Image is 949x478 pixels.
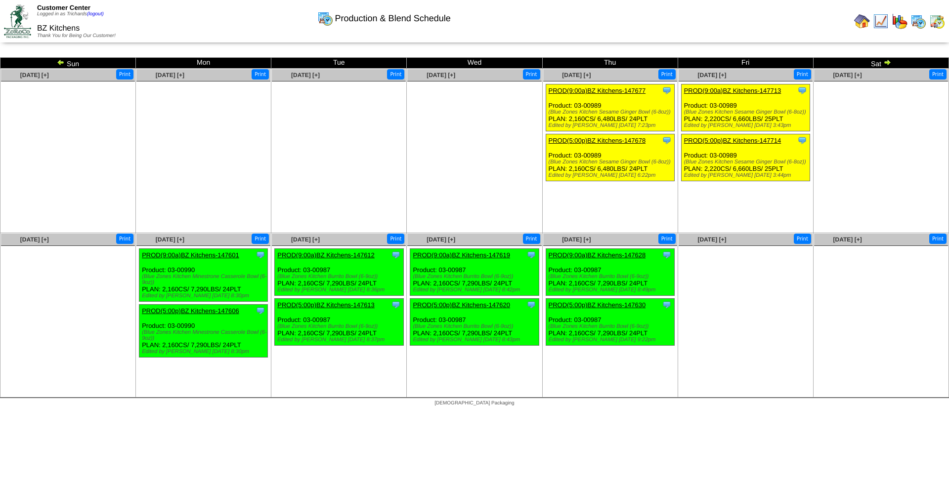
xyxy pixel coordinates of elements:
a: PROD(5:00p)BZ Kitchens-147714 [684,137,781,144]
span: BZ Kitchens [37,24,80,33]
span: Thank You for Being Our Customer! [37,33,116,39]
div: Edited by [PERSON_NAME] [DATE] 8:42pm [413,287,538,293]
button: Print [252,69,269,80]
div: (Blue Zones Kitchen Burrito Bowl (6-9oz)) [277,274,403,279]
button: Print [658,234,676,244]
div: Edited by [PERSON_NAME] [DATE] 8:49pm [549,287,674,293]
img: Tooltip [391,250,401,260]
div: Edited by [PERSON_NAME] [DATE] 8:30pm [142,349,267,355]
img: Tooltip [797,85,807,95]
a: PROD(5:00p)BZ Kitchens-147606 [142,307,239,315]
a: PROD(5:00p)BZ Kitchens-147678 [549,137,646,144]
img: Tooltip [526,300,536,310]
img: home.gif [854,13,870,29]
a: PROD(5:00p)BZ Kitchens-147620 [413,301,510,309]
img: ZoRoCo_Logo(Green%26Foil)%20jpg.webp [4,4,31,38]
div: (Blue Zones Kitchen Burrito Bowl (6-9oz)) [549,323,674,329]
a: PROD(9:00a)BZ Kitchens-147677 [549,87,646,94]
span: [DATE] [+] [697,236,726,243]
a: [DATE] [+] [156,236,184,243]
a: PROD(9:00a)BZ Kitchens-147628 [549,251,646,259]
a: PROD(9:00a)BZ Kitchens-147612 [277,251,375,259]
a: PROD(9:00a)BZ Kitchens-147619 [413,251,510,259]
a: PROD(9:00a)BZ Kitchens-147713 [684,87,781,94]
img: calendarprod.gif [910,13,926,29]
span: Logged in as Trichards [37,11,104,17]
td: Thu [542,58,678,69]
div: Product: 03-00987 PLAN: 2,160CS / 7,290LBS / 24PLT [410,249,539,296]
a: [DATE] [+] [291,236,320,243]
img: calendarinout.gif [929,13,945,29]
img: Tooltip [662,250,672,260]
button: Print [929,234,947,244]
div: Edited by [PERSON_NAME] [DATE] 6:22pm [549,172,674,178]
div: Product: 03-00989 PLAN: 2,220CS / 6,660LBS / 25PLT [681,134,810,181]
div: Product: 03-00987 PLAN: 2,160CS / 7,290LBS / 24PLT [546,299,674,346]
img: line_graph.gif [873,13,889,29]
div: Edited by [PERSON_NAME] [DATE] 3:44pm [684,172,810,178]
img: graph.gif [892,13,907,29]
a: [DATE] [+] [20,236,49,243]
img: Tooltip [391,300,401,310]
img: Tooltip [662,85,672,95]
div: Edited by [PERSON_NAME] [DATE] 8:37pm [277,337,403,343]
span: [DATE] [+] [20,72,49,79]
img: Tooltip [526,250,536,260]
button: Print [658,69,676,80]
img: Tooltip [662,300,672,310]
span: [DEMOGRAPHIC_DATA] Packaging [434,400,514,406]
div: Product: 03-00987 PLAN: 2,160CS / 7,290LBS / 24PLT [275,249,403,296]
a: PROD(5:00p)BZ Kitchens-147613 [277,301,375,309]
div: Product: 03-00989 PLAN: 2,220CS / 6,660LBS / 25PLT [681,84,810,131]
div: Product: 03-00987 PLAN: 2,160CS / 7,290LBS / 24PLT [275,299,403,346]
td: Sun [0,58,136,69]
a: [DATE] [+] [833,236,862,243]
img: Tooltip [662,135,672,145]
a: [DATE] [+] [562,236,591,243]
a: [DATE] [+] [427,236,455,243]
div: (Blue Zones Kitchen Sesame Ginger Bowl (6-8oz)) [549,159,674,165]
a: [DATE] [+] [833,72,862,79]
div: (Blue Zones Kitchen Sesame Ginger Bowl (6-8oz)) [684,109,810,115]
div: (Blue Zones Kitchen Burrito Bowl (6-9oz)) [413,274,538,279]
button: Print [929,69,947,80]
button: Print [252,234,269,244]
td: Wed [407,58,542,69]
div: (Blue Zones Kitchen Minestrone Casserole Bowl (6-9oz)) [142,274,267,285]
td: Sat [813,58,949,69]
span: [DATE] [+] [562,72,591,79]
a: [DATE] [+] [156,72,184,79]
a: [DATE] [+] [291,72,320,79]
div: Edited by [PERSON_NAME] [DATE] 8:30pm [142,293,267,299]
button: Print [116,234,133,244]
div: Edited by [PERSON_NAME] [DATE] 7:23pm [549,122,674,128]
div: Product: 03-00989 PLAN: 2,160CS / 6,480LBS / 24PLT [546,134,674,181]
a: [DATE] [+] [697,72,726,79]
button: Print [116,69,133,80]
div: (Blue Zones Kitchen Burrito Bowl (6-9oz)) [277,323,403,329]
div: Product: 03-00990 PLAN: 2,160CS / 7,290LBS / 24PLT [139,249,268,302]
button: Print [387,234,404,244]
a: (logout) [87,11,104,17]
img: calendarprod.gif [317,10,333,26]
span: Production & Blend Schedule [335,13,451,24]
div: Product: 03-00989 PLAN: 2,160CS / 6,480LBS / 24PLT [546,84,674,131]
div: Edited by [PERSON_NAME] [DATE] 8:43pm [413,337,538,343]
div: (Blue Zones Kitchen Minestrone Casserole Bowl (6-9oz)) [142,329,267,341]
span: [DATE] [+] [427,72,455,79]
button: Print [794,234,811,244]
div: Product: 03-00987 PLAN: 2,160CS / 7,290LBS / 24PLT [546,249,674,296]
div: Product: 03-00987 PLAN: 2,160CS / 7,290LBS / 24PLT [410,299,539,346]
img: Tooltip [256,306,265,316]
button: Print [523,234,540,244]
button: Print [794,69,811,80]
